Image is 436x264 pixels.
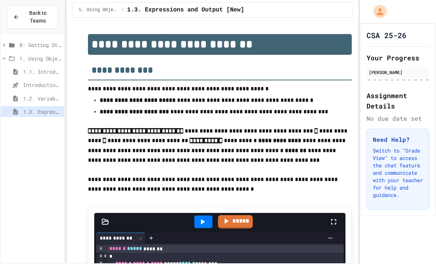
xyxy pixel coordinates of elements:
div: No due date set [367,114,429,123]
div: My Account [366,3,389,20]
span: 1.2. Variables and Data Types [23,94,61,102]
p: Switch to "Grade View" to access the chat feature and communicate with your teacher for help and ... [373,147,423,199]
span: 1. Using Objects and Methods [19,54,61,62]
h2: Your Progress [367,53,429,63]
iframe: chat widget [375,202,429,234]
span: 1. Using Objects and Methods [79,7,119,13]
iframe: chat widget [405,234,429,257]
h3: Need Help? [373,135,423,144]
h2: Assignment Details [367,90,429,111]
span: 1.1. Introduction to Algorithms, Programming, and Compilers [23,68,61,76]
span: 1.3. Expressions and Output [New] [127,6,244,14]
span: / [122,7,124,13]
span: Introduction to Algorithms, Programming, and Compilers [23,81,61,89]
h1: CSA 25-26 [367,30,406,40]
div: [PERSON_NAME] [369,69,427,76]
span: 0: Getting Started [19,41,61,49]
span: Back to Teams [24,9,52,25]
span: 1.3. Expressions and Output [New] [23,108,61,116]
button: Back to Teams [7,5,58,29]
